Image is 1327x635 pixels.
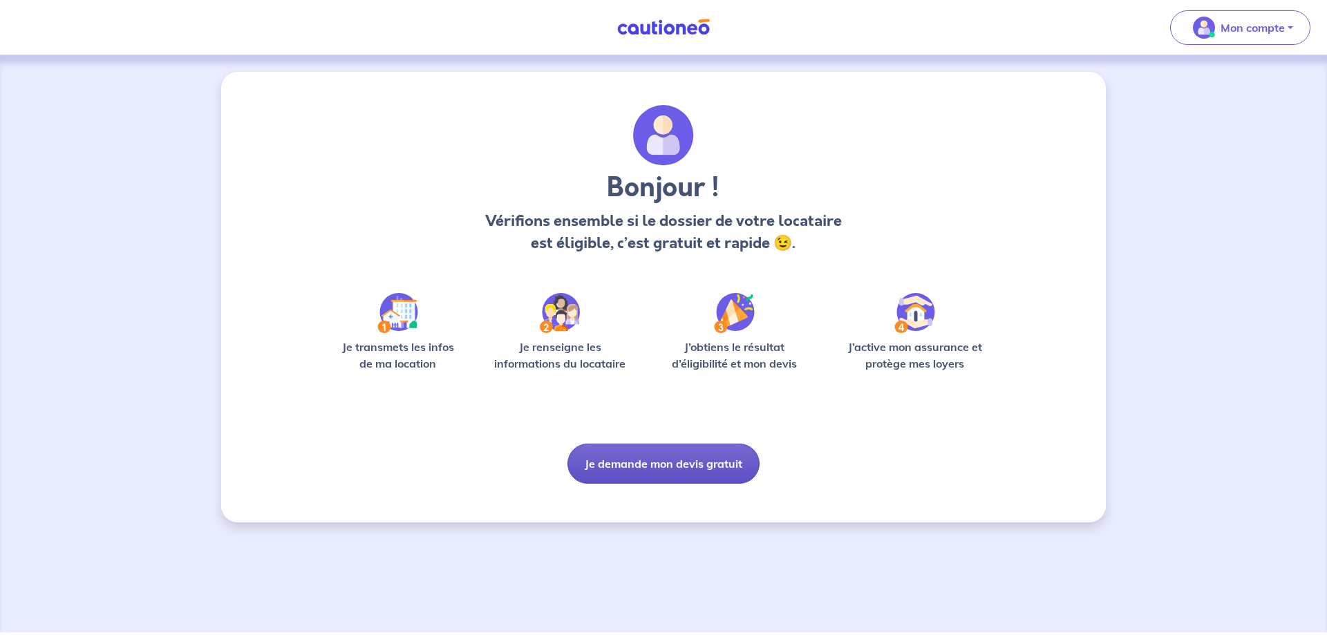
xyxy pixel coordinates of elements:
p: Vérifions ensemble si le dossier de votre locataire est éligible, c’est gratuit et rapide 😉. [481,210,845,254]
p: Mon compte [1221,19,1285,36]
p: Je transmets les infos de ma location [332,339,464,372]
button: illu_account_valid_menu.svgMon compte [1170,10,1310,45]
img: /static/90a569abe86eec82015bcaae536bd8e6/Step-1.svg [377,293,418,333]
button: Je demande mon devis gratuit [567,444,760,484]
h3: Bonjour ! [481,171,845,205]
img: archivate [633,105,694,166]
img: /static/bfff1cf634d835d9112899e6a3df1a5d/Step-4.svg [894,293,935,333]
img: Cautioneo [612,19,715,36]
img: /static/c0a346edaed446bb123850d2d04ad552/Step-2.svg [540,293,580,333]
img: illu_account_valid_menu.svg [1193,17,1215,39]
img: /static/f3e743aab9439237c3e2196e4328bba9/Step-3.svg [714,293,755,333]
p: Je renseigne les informations du locataire [486,339,634,372]
p: J’obtiens le résultat d’éligibilité et mon devis [657,339,813,372]
p: J’active mon assurance et protège mes loyers [834,339,995,372]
